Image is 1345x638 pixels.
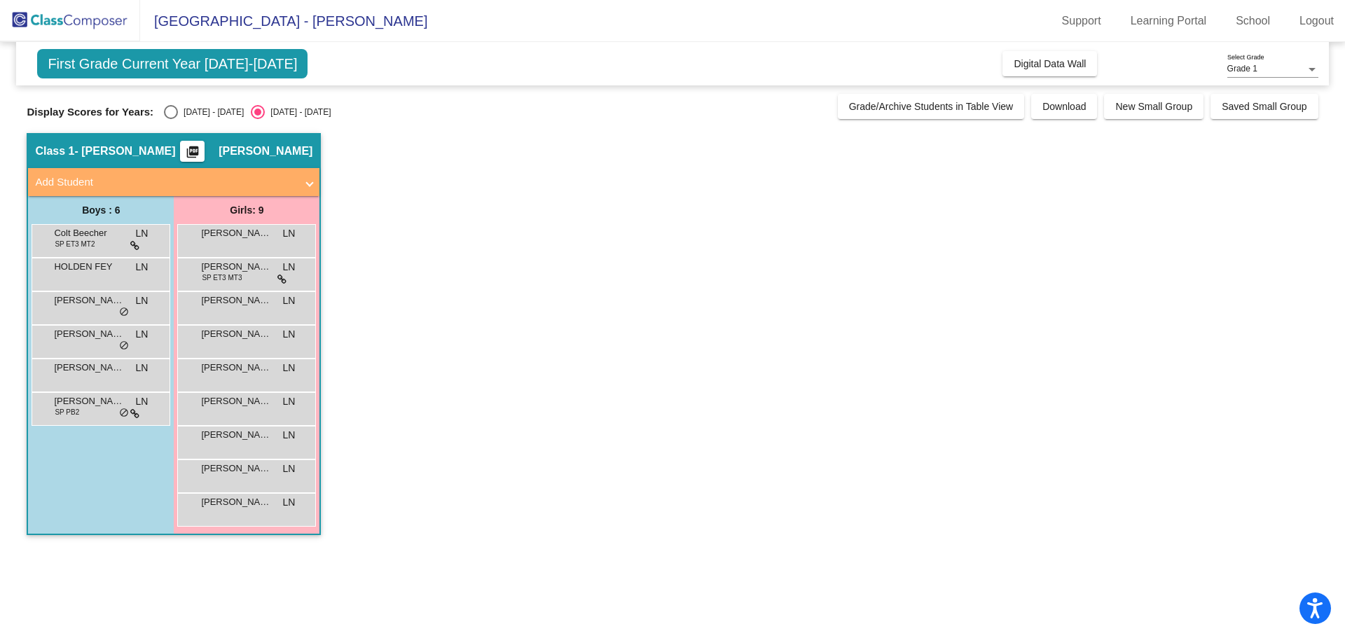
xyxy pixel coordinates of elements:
[119,408,129,419] span: do_not_disturb_alt
[283,428,296,443] span: LN
[136,327,149,342] span: LN
[27,106,153,118] span: Display Scores for Years:
[164,105,331,119] mat-radio-group: Select an option
[1210,94,1318,119] button: Saved Small Group
[201,428,271,442] span: [PERSON_NAME]
[1042,101,1086,112] span: Download
[119,307,129,318] span: do_not_disturb_alt
[54,226,124,240] span: Colt Beecher
[184,145,201,165] mat-icon: picture_as_pdf
[35,144,74,158] span: Class 1
[136,394,149,409] span: LN
[1119,10,1218,32] a: Learning Portal
[37,49,308,78] span: First Grade Current Year [DATE]-[DATE]
[283,226,296,241] span: LN
[1222,101,1306,112] span: Saved Small Group
[74,144,175,158] span: - [PERSON_NAME]
[838,94,1025,119] button: Grade/Archive Students in Table View
[119,340,129,352] span: do_not_disturb_alt
[136,260,149,275] span: LN
[178,106,244,118] div: [DATE] - [DATE]
[54,260,124,274] span: HOLDEN FEY
[283,327,296,342] span: LN
[1115,101,1192,112] span: New Small Group
[1227,64,1257,74] span: Grade 1
[180,141,205,162] button: Print Students Details
[174,196,319,224] div: Girls: 9
[140,10,427,32] span: [GEOGRAPHIC_DATA] - [PERSON_NAME]
[1051,10,1112,32] a: Support
[136,361,149,375] span: LN
[1104,94,1203,119] button: New Small Group
[55,239,95,249] span: SP ET3 MT2
[1014,58,1086,69] span: Digital Data Wall
[283,293,296,308] span: LN
[283,361,296,375] span: LN
[28,168,319,196] mat-expansion-panel-header: Add Student
[201,327,271,341] span: [PERSON_NAME]
[219,144,312,158] span: [PERSON_NAME]
[55,407,79,417] span: SP PB2
[54,394,124,408] span: [PERSON_NAME]
[35,174,296,190] mat-panel-title: Add Student
[54,327,124,341] span: [PERSON_NAME]
[54,361,124,375] span: [PERSON_NAME]
[201,462,271,476] span: [PERSON_NAME]
[283,260,296,275] span: LN
[849,101,1014,112] span: Grade/Archive Students in Table View
[201,495,271,509] span: [PERSON_NAME]
[265,106,331,118] div: [DATE] - [DATE]
[283,394,296,409] span: LN
[1288,10,1345,32] a: Logout
[136,226,149,241] span: LN
[1002,51,1097,76] button: Digital Data Wall
[201,260,271,274] span: [PERSON_NAME]
[136,293,149,308] span: LN
[1031,94,1097,119] button: Download
[201,361,271,375] span: [PERSON_NAME]
[28,196,174,224] div: Boys : 6
[201,226,271,240] span: [PERSON_NAME]
[202,272,242,283] span: SP ET3 MT3
[283,495,296,510] span: LN
[54,293,124,307] span: [PERSON_NAME]
[1225,10,1281,32] a: School
[283,462,296,476] span: LN
[201,394,271,408] span: [PERSON_NAME]
[201,293,271,307] span: [PERSON_NAME]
